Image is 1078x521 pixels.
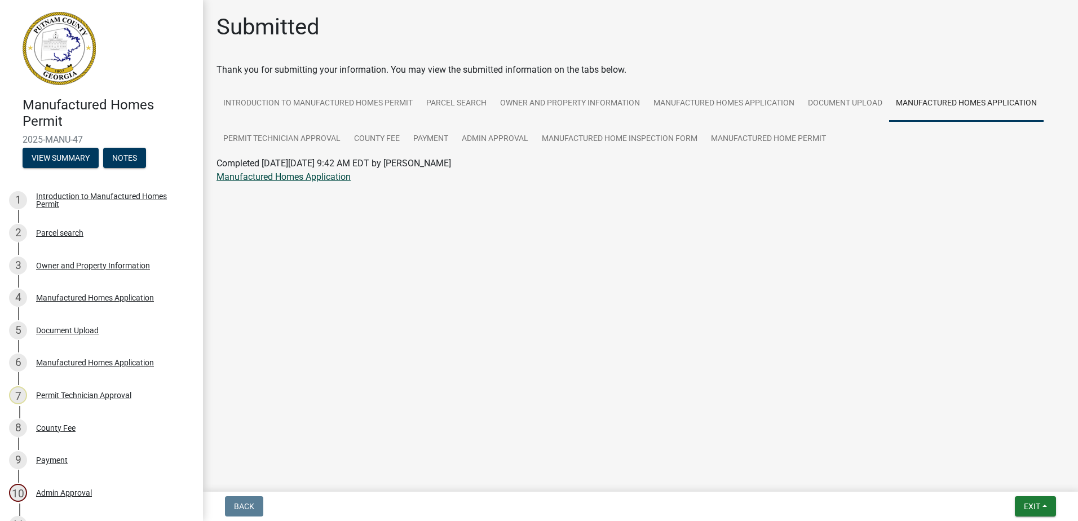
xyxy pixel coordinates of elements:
a: Permit Technician Approval [217,121,347,157]
div: Thank you for submitting your information. You may view the submitted information on the tabs below. [217,63,1064,77]
a: Manufactured Homes Application [647,86,801,122]
span: Back [234,502,254,511]
a: Document Upload [801,86,889,122]
a: Manufactured Home Inspection Form [535,121,704,157]
button: View Summary [23,148,99,168]
a: Parcel search [419,86,493,122]
span: Completed [DATE][DATE] 9:42 AM EDT by [PERSON_NAME] [217,158,451,169]
h1: Submitted [217,14,320,41]
div: Parcel search [36,229,83,237]
div: Owner and Property Information [36,262,150,270]
div: Document Upload [36,326,99,334]
div: Manufactured Homes Application [36,294,154,302]
wm-modal-confirm: Notes [103,154,146,163]
a: Manufactured Homes Application [217,171,351,182]
a: County Fee [347,121,407,157]
span: 2025-MANU-47 [23,134,180,145]
div: Admin Approval [36,489,92,497]
a: Payment [407,121,455,157]
h4: Manufactured Homes Permit [23,97,194,130]
a: Owner and Property Information [493,86,647,122]
button: Exit [1015,496,1056,516]
div: 3 [9,257,27,275]
div: 7 [9,386,27,404]
button: Notes [103,148,146,168]
span: Exit [1024,502,1040,511]
div: 4 [9,289,27,307]
div: Introduction to Manufactured Homes Permit [36,192,185,208]
a: Manufactured Home Permit [704,121,833,157]
a: Introduction to Manufactured Homes Permit [217,86,419,122]
div: Manufactured Homes Application [36,359,154,367]
img: Putnam County, Georgia [23,12,96,85]
div: 1 [9,191,27,209]
div: County Fee [36,424,76,432]
a: Manufactured Homes Application [889,86,1044,122]
div: 10 [9,484,27,502]
div: Payment [36,456,68,464]
div: 9 [9,451,27,469]
wm-modal-confirm: Summary [23,154,99,163]
div: 5 [9,321,27,339]
div: 6 [9,354,27,372]
a: Admin Approval [455,121,535,157]
button: Back [225,496,263,516]
div: Permit Technician Approval [36,391,131,399]
div: 8 [9,419,27,437]
div: 2 [9,224,27,242]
